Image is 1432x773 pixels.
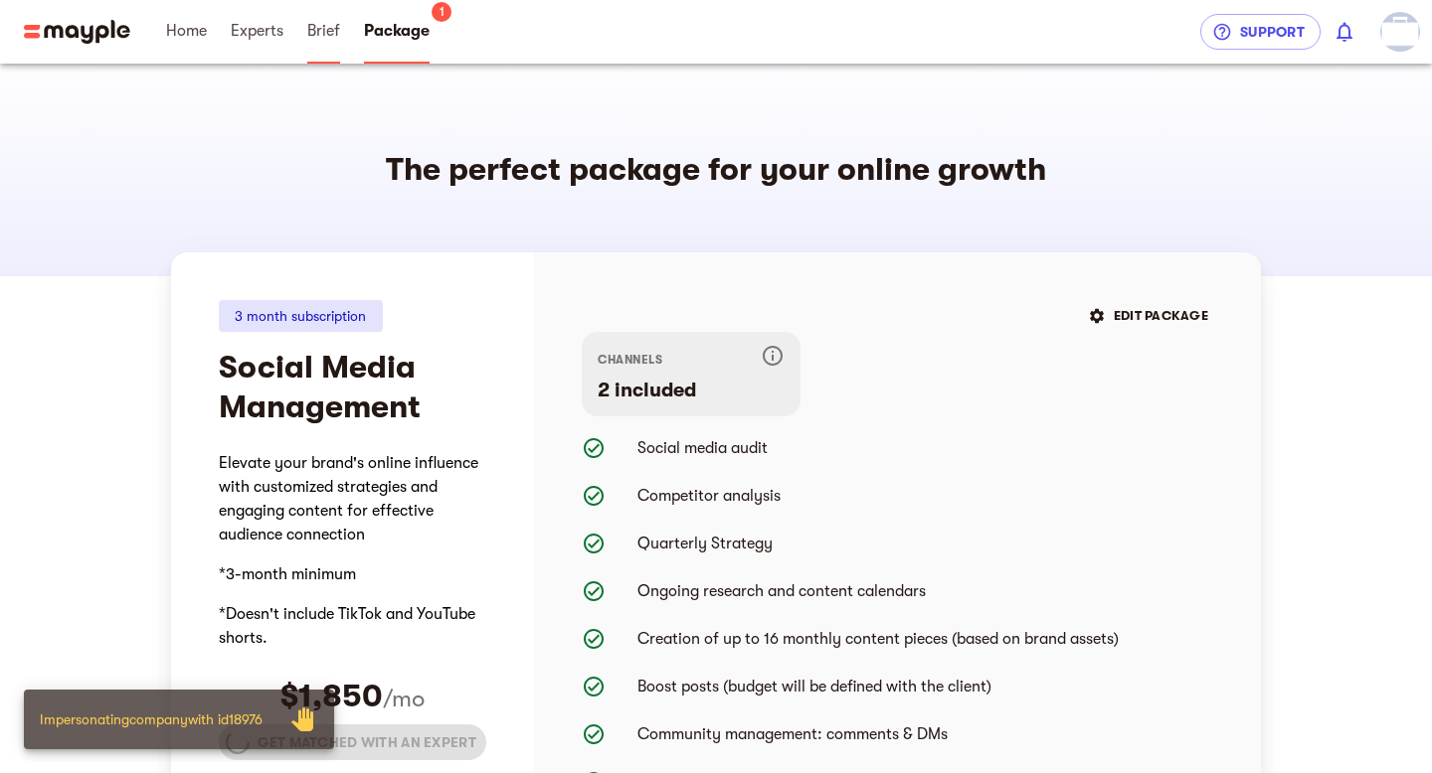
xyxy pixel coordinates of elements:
[219,443,486,658] iframe: mayple-rich-text-viewer
[231,19,283,43] span: Experts
[582,627,637,651] div: Creation of up to 16 monthly content pieces (based on brand assets)
[637,627,1213,651] p: Creation of up to 16 monthly content pieces (based on brand assets)
[598,378,785,403] h6: 2 included
[278,696,326,743] button: Close
[386,150,1046,190] h4: The perfect package for your online growth
[637,579,1213,603] p: Ongoing research and content calendars
[219,348,486,427] h4: Social Media Management
[307,19,340,43] span: Brief
[364,19,430,43] span: Package
[637,484,1213,508] p: Competitor analysis
[582,579,637,603] div: Ongoing research and content calendars
[582,722,637,746] div: Community management: comments & DMs
[637,722,1213,746] p: Community management: comments & DMs
[1090,304,1208,328] span: EDIT PACKAGE
[637,436,1213,460] p: Social media audit
[582,675,637,698] div: Boost posts (budget will be defined with the client)
[40,711,263,727] span: Impersonating company with id 18976
[598,353,662,367] span: channels
[582,532,637,555] div: Quarterly Strategy
[1200,14,1321,50] button: Support
[1085,300,1213,332] button: EDIT PACKAGE
[278,696,326,743] span: Stop Impersonation
[24,20,130,44] img: Main logo
[1380,12,1420,52] img: bm_silhouette.png
[432,2,451,22] span: 1
[598,378,785,405] div: 2 included
[1216,20,1305,44] span: Support
[637,675,1213,698] p: Boost posts (budget will be defined with the client)
[1321,8,1368,56] button: show 0 new notifications
[280,677,383,716] h4: $1,850
[582,484,637,508] div: Competitor analysis
[582,436,637,460] div: Social media audit
[582,332,801,416] div: Your package includes management of 2 channels at any platform that we support
[166,19,207,43] span: Home
[219,300,383,332] div: 3 month subscription
[383,683,425,714] h5: /mo
[637,532,1213,555] p: Quarterly Strategy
